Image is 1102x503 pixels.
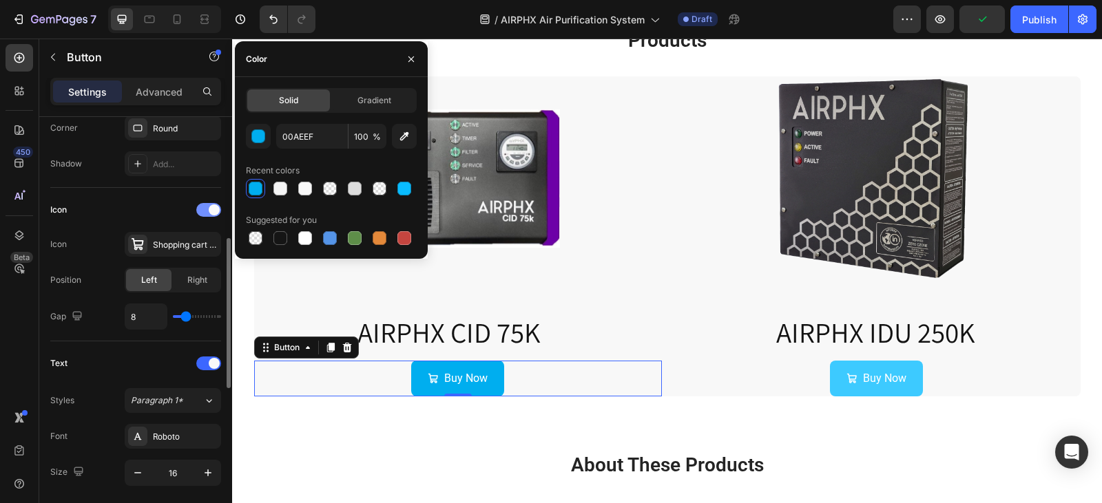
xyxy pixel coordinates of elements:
iframe: Design area [232,39,1102,503]
div: Shopping cart bold [153,239,218,251]
div: Roboto [153,431,218,443]
div: Gap [50,308,85,326]
img: AIRPHX IDU 250K - Best Air Purification from AIRPHX - Shop now at AED Professionals [543,38,747,242]
a: Buy Now [179,322,272,358]
span: Left [141,274,157,286]
span: Gradient [357,94,391,107]
input: Auto [125,304,167,329]
div: Size [50,463,87,482]
span: Solid [279,94,298,107]
p: Settings [68,85,107,99]
p: Buy Now [212,330,256,350]
div: Font [50,430,67,442]
p: Advanced [136,85,183,99]
span: / [495,12,498,27]
button: 7 [6,6,103,33]
div: Icon [50,238,67,250]
div: Round [153,122,218,135]
a: Buy Now [598,322,691,358]
input: Eg: FFFFFF [276,124,348,149]
span: AIRPHX Air Purification System [501,12,645,27]
h2: AIRPHX CID 75K [124,275,328,314]
p: Button [67,49,184,65]
div: Recent colors [246,164,300,177]
img: Black and purple air purifier box [124,38,328,242]
div: Color [246,53,267,65]
div: 450 [13,147,33,158]
div: Undo/Redo [260,6,315,33]
div: Text [50,357,67,370]
a: AIRPHX IDU 250K [543,38,747,242]
span: Draft [692,13,712,25]
span: % [373,131,381,143]
button: Paragraph 1* [125,388,221,413]
span: Paragraph 1* [131,394,183,407]
button: Publish [1010,6,1068,33]
span: About These Products [339,415,532,438]
p: 7 [90,11,96,28]
div: Corner [50,122,78,134]
div: Suggested for you [246,214,317,226]
div: Shadow [50,158,82,170]
div: Add... [153,158,218,171]
p: Buy Now [631,330,674,350]
div: Publish [1022,12,1057,27]
div: Open Intercom Messenger [1055,436,1088,469]
div: Position [50,274,81,286]
span: Right [187,274,207,286]
h2: AIRPHX IDU 250K [543,275,747,314]
div: Button [39,303,70,315]
div: Styles [50,394,74,407]
div: Icon [50,204,67,216]
div: Beta [10,252,33,263]
a: AIRPHX CID 75K [124,38,328,242]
